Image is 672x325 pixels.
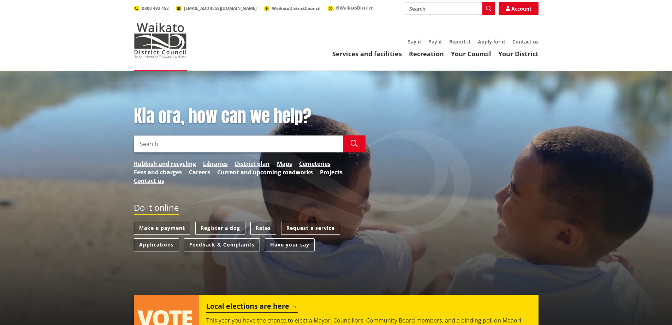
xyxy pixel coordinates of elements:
[299,159,331,168] a: Cemeteries
[499,2,539,15] a: Account
[264,5,321,11] a: WaikatoDistrictCouncil
[272,5,321,11] span: WaikatoDistrictCouncil
[134,222,190,235] a: Make a payment
[134,23,187,58] img: Waikato District Council - Te Kaunihera aa Takiwaa o Waikato
[134,135,343,152] input: Search input
[409,50,444,58] a: Recreation
[405,2,495,15] input: Search input
[176,5,257,11] a: [EMAIL_ADDRESS][DOMAIN_NAME]
[277,159,292,168] a: Maps
[134,106,365,127] h1: Kia ora, how can we help?
[235,159,270,168] a: District plan
[184,5,257,11] span: [EMAIL_ADDRESS][DOMAIN_NAME]
[189,168,210,176] a: Careers
[449,38,471,45] a: Report it
[498,50,539,58] a: Your District
[265,238,315,251] a: Have your say
[478,38,505,45] a: Apply for it
[328,5,373,11] a: @WaikatoDistrict
[206,302,298,313] h2: Local elections are here
[134,168,182,176] a: Fees and charges
[195,222,245,235] a: Register a dog
[134,159,196,168] a: Rubbish and recycling
[217,168,313,176] a: Current and upcoming roadworks
[134,203,179,215] h2: Do it online
[428,38,442,45] a: Pay it
[134,176,164,185] a: Contact us
[281,222,340,235] a: Request a service
[408,38,421,45] a: Say it
[332,50,402,58] a: Services and facilities
[134,238,179,251] a: Applications
[336,5,373,11] span: @WaikatoDistrict
[134,5,169,11] a: 0800 492 452
[203,159,228,168] a: Libraries
[184,238,260,251] a: Feedback & Complaints
[250,222,276,235] a: Rates
[320,168,343,176] a: Projects
[512,38,539,45] a: Contact us
[142,5,169,11] span: 0800 492 452
[451,50,491,58] a: Your Council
